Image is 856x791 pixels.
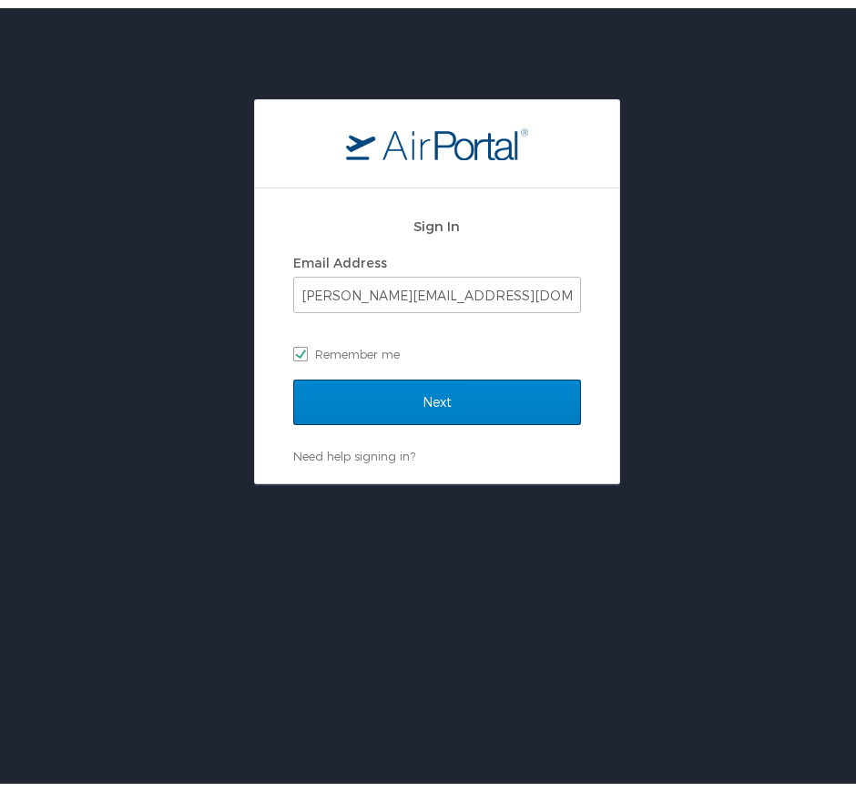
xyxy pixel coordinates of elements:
input: Next [293,371,581,417]
label: Email Address [293,247,387,262]
img: logo [346,119,528,152]
h2: Sign In [293,208,581,228]
a: Need help signing in? [293,441,415,455]
label: Remember me [293,332,581,360]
